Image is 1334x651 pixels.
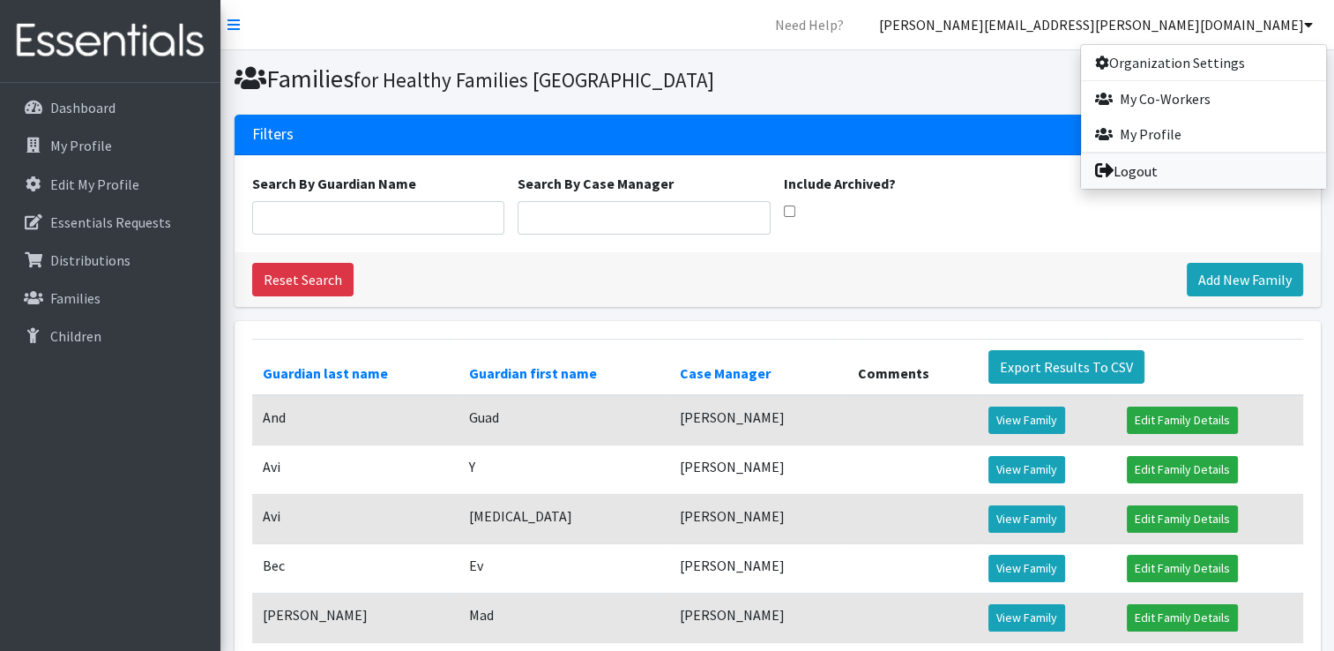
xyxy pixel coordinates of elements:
[1127,555,1238,582] a: Edit Family Details
[1081,45,1326,80] a: Organization Settings
[263,364,388,382] a: Guardian last name
[7,11,213,71] img: HumanEssentials
[988,456,1065,483] a: View Family
[1127,505,1238,533] a: Edit Family Details
[7,128,213,163] a: My Profile
[847,339,978,395] th: Comments
[865,7,1327,42] a: [PERSON_NAME][EMAIL_ADDRESS][PERSON_NAME][DOMAIN_NAME]
[7,318,213,354] a: Children
[1081,116,1326,152] a: My Profile
[50,289,101,307] p: Families
[252,125,294,144] h3: Filters
[252,173,416,194] label: Search By Guardian Name
[7,90,213,125] a: Dashboard
[252,395,458,445] td: And
[1081,153,1326,189] a: Logout
[252,445,458,494] td: Avi
[1127,456,1238,483] a: Edit Family Details
[988,407,1065,434] a: View Family
[669,445,847,494] td: [PERSON_NAME]
[7,281,213,316] a: Families
[1081,81,1326,116] a: My Co-Workers
[784,173,896,194] label: Include Archived?
[354,67,714,93] small: for Healthy Families [GEOGRAPHIC_DATA]
[252,593,458,642] td: [PERSON_NAME]
[50,176,139,193] p: Edit My Profile
[988,555,1065,582] a: View Family
[7,205,213,240] a: Essentials Requests
[458,445,669,494] td: Y
[761,7,858,42] a: Need Help?
[1127,407,1238,434] a: Edit Family Details
[458,593,669,642] td: Mad
[7,167,213,202] a: Edit My Profile
[1127,604,1238,632] a: Edit Family Details
[988,350,1144,384] a: Export Results To CSV
[669,494,847,543] td: [PERSON_NAME]
[518,173,674,194] label: Search By Case Manager
[235,64,771,94] h1: Families
[50,327,101,345] p: Children
[252,543,458,593] td: Bec
[469,364,597,382] a: Guardian first name
[458,543,669,593] td: Ev
[669,395,847,445] td: [PERSON_NAME]
[50,213,171,231] p: Essentials Requests
[50,99,116,116] p: Dashboard
[7,243,213,278] a: Distributions
[1187,263,1303,296] a: Add New Family
[458,494,669,543] td: [MEDICAL_DATA]
[252,494,458,543] td: Avi
[669,543,847,593] td: [PERSON_NAME]
[669,593,847,642] td: [PERSON_NAME]
[988,505,1065,533] a: View Family
[680,364,771,382] a: Case Manager
[50,137,112,154] p: My Profile
[988,604,1065,632] a: View Family
[50,251,130,269] p: Distributions
[458,395,669,445] td: Guad
[252,263,354,296] a: Reset Search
